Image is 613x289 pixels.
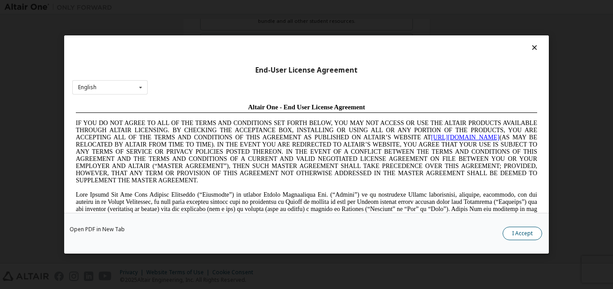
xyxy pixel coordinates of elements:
[503,227,542,240] button: I Accept
[72,66,541,75] div: End-User License Agreement
[78,85,96,90] div: English
[176,4,293,11] span: Altair One - End User License Agreement
[359,34,427,41] a: [URL][DOMAIN_NAME]
[4,20,465,84] span: IF YOU DO NOT AGREE TO ALL OF THE TERMS AND CONDITIONS SET FORTH BELOW, YOU MAY NOT ACCESS OR USE...
[70,227,125,232] a: Open PDF in New Tab
[4,91,465,155] span: Lore Ipsumd Sit Ame Cons Adipisc Elitseddo (“Eiusmodte”) in utlabor Etdolo Magnaaliqua Eni. (“Adm...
